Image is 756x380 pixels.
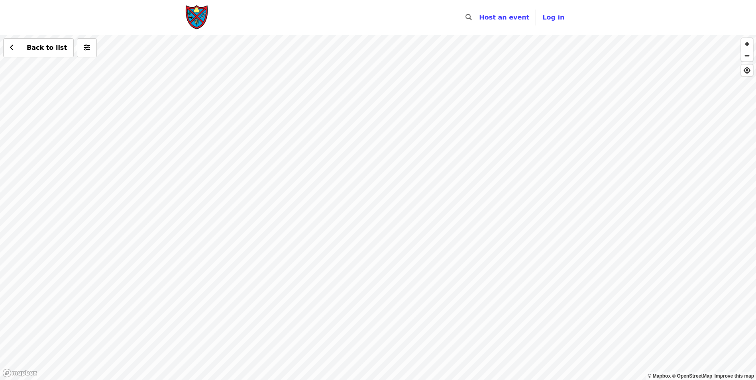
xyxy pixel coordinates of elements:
i: search icon [465,14,472,21]
button: Find My Location [741,65,753,76]
button: Back to list [3,38,74,57]
i: chevron-left icon [10,44,14,51]
i: sliders-h icon [84,44,90,51]
span: Log in [542,14,564,21]
img: Society of St. Andrew - Home [185,5,209,30]
button: Zoom Out [741,50,753,61]
a: Mapbox logo [2,368,37,378]
a: Host an event [479,14,529,21]
span: Back to list [27,44,67,51]
a: OpenStreetMap [672,373,712,379]
button: More filters (0 selected) [77,38,97,57]
input: Search [477,8,483,27]
a: Map feedback [715,373,754,379]
button: Zoom In [741,38,753,50]
button: Log in [536,10,571,25]
a: Mapbox [648,373,671,379]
